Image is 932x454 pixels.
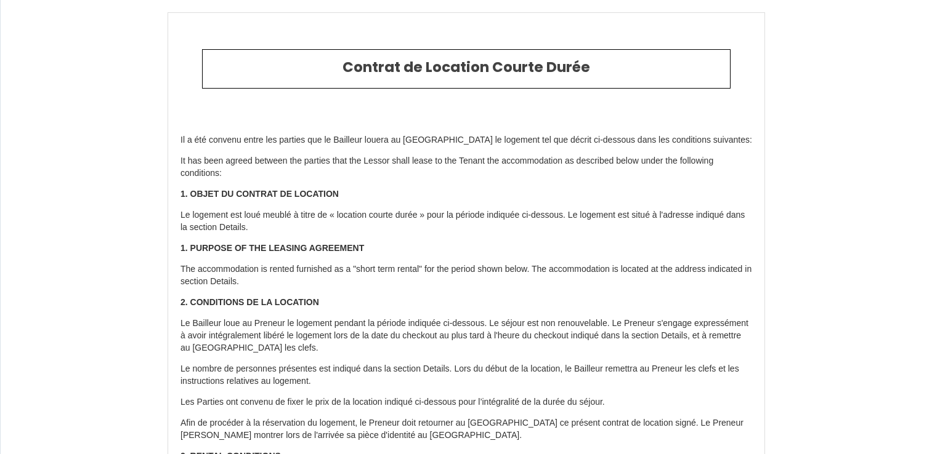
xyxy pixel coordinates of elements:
p: Le logement est loué meublé à titre de « location courte durée » pour la période indiquée ci-dess... [180,209,752,234]
h2: Contrat de Location Courte Durée [212,59,721,76]
strong: 1. PURPOSE OF THE LEASING AGREEMENT [180,243,364,253]
p: Le Bailleur loue au Preneur le logement pendant la période indiquée ci-dessous. Le séjour est non... [180,317,752,354]
strong: 2. CONDITIONS DE LA LOCATION [180,297,319,307]
p: The accommodation is rented furnished as a "short term rental" for the period shown below. The ac... [180,263,752,288]
strong: 1. OBJET DU CONTRAT DE LOCATION [180,189,339,199]
p: Afin de procéder à la réservation du logement, le Preneur doit retourner au [GEOGRAPHIC_DATA] ce ... [180,417,752,442]
p: Les Parties ont convenu de fixer le prix de la location indiqué ci-dessous pour l’intégralité de ... [180,396,752,408]
p: It has been agreed between the parties that the Lessor shall lease to the Tenant the accommodatio... [180,155,752,180]
p: Il a été convenu entre les parties que le Bailleur louera au [GEOGRAPHIC_DATA] le logement tel qu... [180,134,752,146]
p: Le nombre de personnes présentes est indiqué dans la section Details. Lors du début de la locatio... [180,363,752,388]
